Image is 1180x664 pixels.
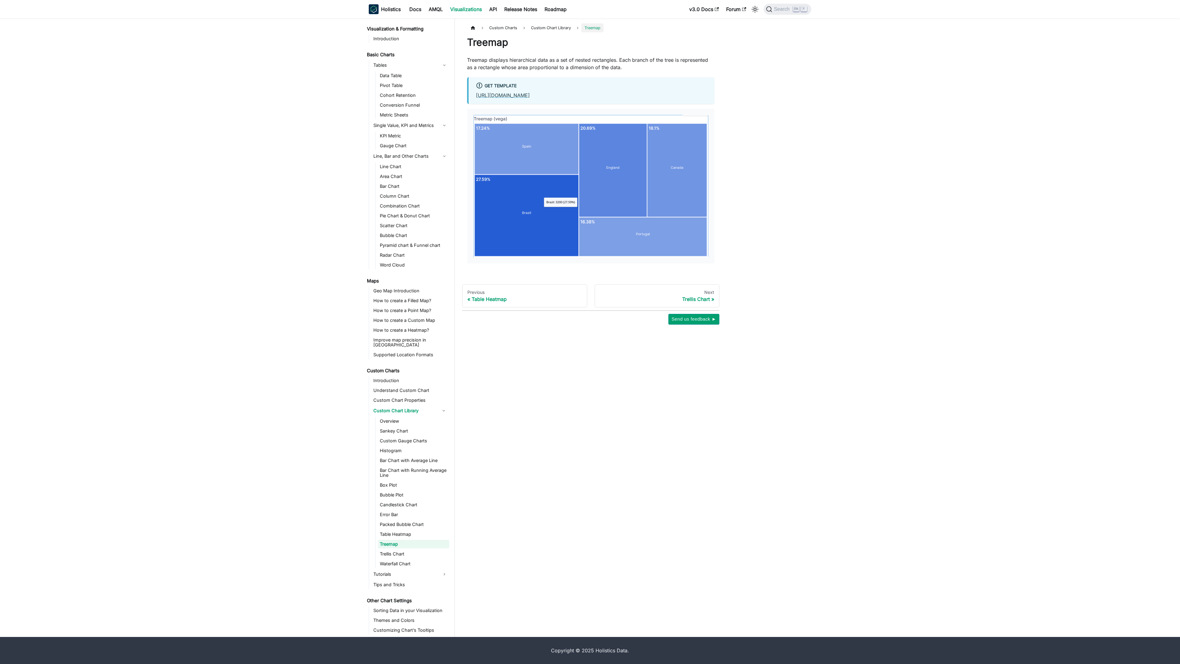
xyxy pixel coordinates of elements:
nav: Docs sidebar [363,18,455,637]
a: Maps [365,277,449,285]
a: Customizing Chart’s Tooltips [372,626,449,634]
a: Word Cloud [378,261,449,269]
div: Table Heatmap [467,296,582,302]
a: Geo Map Introduction [372,287,449,295]
a: Combination Chart [378,202,449,210]
a: Single Value, KPI and Metrics [372,121,449,130]
a: Introduction [372,34,449,43]
a: How to create a Filled Map? [372,296,449,305]
a: Understand Custom Chart [372,386,449,395]
a: Line, Bar and Other Charts [372,151,449,161]
a: Pivot Table [378,81,449,90]
div: Previous [467,290,582,295]
a: Line Chart [378,162,449,171]
a: Themes and Colors [372,616,449,625]
a: Bar Chart [378,182,449,191]
a: Release Notes [501,4,541,14]
a: HolisticsHolistics [369,4,401,14]
a: v3.0 Docs [686,4,722,14]
a: Custom Chart Properties [372,396,449,405]
a: Table Heatmap [378,530,449,539]
a: Bar Chart with Average Line [378,456,449,465]
a: Radar Chart [378,251,449,259]
div: Copyright © 2025 Holistics Data. [395,647,785,654]
a: Docs [406,4,425,14]
a: [URL][DOMAIN_NAME] [476,92,530,98]
a: Conversion Funnel [378,101,449,109]
a: Visualization & Formatting [365,25,449,33]
a: Treemap [378,540,449,548]
a: Tables [372,60,449,70]
a: Tips and Tricks [372,580,449,589]
a: Sankey Chart [378,427,449,435]
a: KPI Metric [378,132,449,140]
a: Bubble Chart [378,231,449,240]
a: Other Chart Settings [365,596,449,605]
a: Overview [378,417,449,425]
a: Forum [722,4,750,14]
a: Gauge Chart [378,141,449,150]
a: Visualizations [446,4,486,14]
a: PreviousTable Heatmap [462,284,587,308]
div: Next [600,290,714,295]
a: Metric Sheets [378,111,449,119]
div: Get Template [476,82,707,90]
a: How to create a Point Map? [372,306,449,315]
a: Area Chart [378,172,449,181]
nav: Docs pages [462,284,719,308]
span: Search [772,6,793,12]
a: Home page [467,23,479,32]
a: Sorting Data in your Visualization [372,606,449,615]
span: Custom Charts [486,23,520,32]
a: Pie Chart & Donut Chart [378,211,449,220]
a: Custom Chart Library [372,406,438,416]
button: Switch between dark and light mode (currently light mode) [750,4,760,14]
a: Bubble Plot [378,491,449,499]
a: Basic Charts [365,50,449,59]
a: Tutorials [372,569,449,579]
a: How to create a Custom Map [372,316,449,325]
a: Custom Chart Library [528,23,574,32]
a: Introduction [372,376,449,385]
a: NextTrellis Chart [595,284,720,308]
a: Bar Chart with Running Average Line [378,466,449,480]
span: Custom Chart Library [531,26,571,30]
kbd: K [801,6,807,12]
a: Roadmap [541,4,570,14]
img: Holistics [369,4,379,14]
a: API [486,4,501,14]
a: Box Plot [378,481,449,489]
a: Candlestick Chart [378,500,449,509]
p: Treemap displays hierarchical data as a set of nested rectangles. Each branch of the tree is repr... [467,56,714,71]
a: How to create a Heatmap? [372,326,449,334]
nav: Breadcrumbs [467,23,714,32]
a: Pyramid chart & Funnel chart [378,241,449,250]
a: Data Table [378,71,449,80]
a: Custom Gauge Charts [378,437,449,445]
button: Send us feedback ► [668,314,719,324]
a: Cohort Retention [378,91,449,100]
a: Error Bar [378,510,449,519]
a: Trellis Chart [378,550,449,558]
a: Custom Charts [365,366,449,375]
span: Send us feedback ► [671,315,716,323]
a: Improve map precision in [GEOGRAPHIC_DATA] [372,336,449,349]
button: Search (Ctrl+K) [764,4,811,15]
a: Scatter Chart [378,221,449,230]
a: Histogram [378,446,449,455]
a: Waterfall Chart [378,559,449,568]
span: Treemap [581,23,604,32]
div: Trellis Chart [600,296,714,302]
a: AMQL [425,4,446,14]
b: Holistics [381,6,401,13]
h1: Treemap [467,36,714,49]
a: Packed Bubble Chart [378,520,449,529]
button: Collapse sidebar category 'Custom Chart Library' [438,406,449,416]
a: Supported Location Formats [372,350,449,359]
a: Column Chart [378,192,449,200]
